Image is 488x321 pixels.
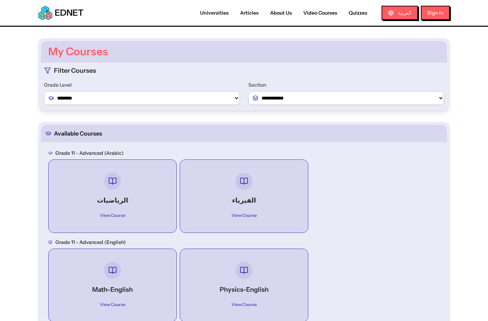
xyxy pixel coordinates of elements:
[44,81,240,88] label: Grade Level
[186,165,302,227] a: الفيزياءView Course
[55,239,126,246] h3: Grade 11 - advanced (English)
[54,165,171,227] a: الرياضياتView Course
[227,211,261,220] span: View Course
[227,300,261,309] span: View Course
[54,255,171,316] a: Math-EnglishView Course
[38,6,53,20] img: EDNET
[343,9,373,17] a: Quizzes
[54,129,102,138] span: Available Courses
[61,285,164,295] h4: Math-English
[234,9,264,17] a: Articles
[54,66,96,76] h2: Filter Courses
[48,45,440,58] h1: My Courses
[421,6,450,20] button: Sign In
[264,9,298,17] a: About Us
[96,300,130,309] span: View Course
[194,9,234,17] a: Universities
[61,195,164,205] h4: الرياضيات
[298,9,343,17] a: Video Courses
[55,7,84,19] span: EDNET
[55,149,124,157] h3: Grade 11 - advanced (Arabic)
[96,211,130,220] span: View Course
[382,6,418,20] button: العربية
[186,255,302,316] a: Physics-EnglishView Course
[248,81,444,88] label: Section
[193,285,295,295] h4: Physics-English
[193,195,295,205] h4: الفيزياء
[38,6,84,20] a: EDNETEDNET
